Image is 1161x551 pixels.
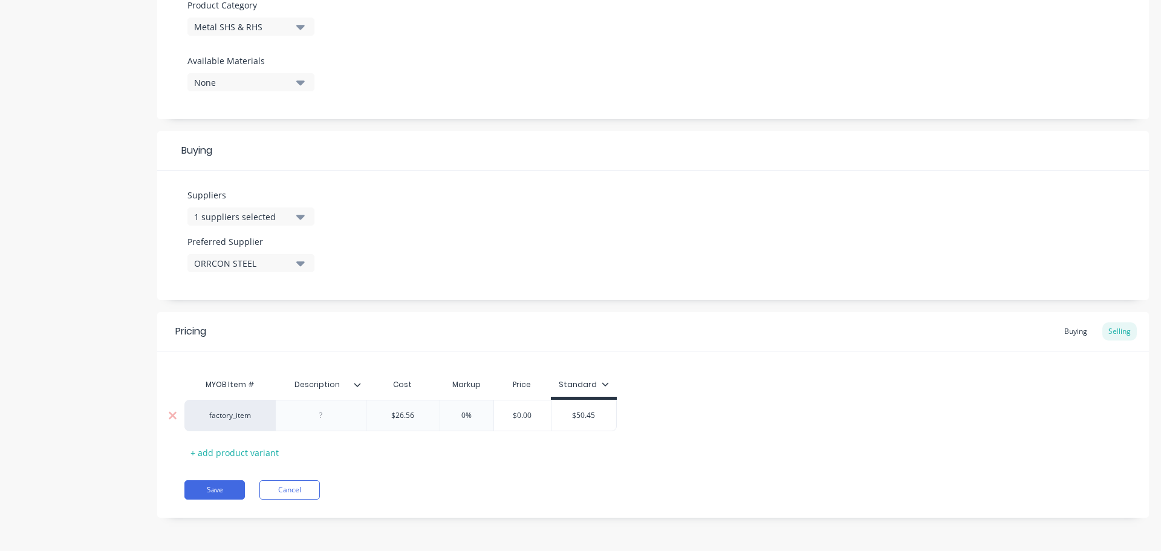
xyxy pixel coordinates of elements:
[194,257,291,270] div: ORRCON STEEL
[184,400,617,431] div: factory_item$26.560%$0.00$50.45
[259,480,320,500] button: Cancel
[194,210,291,223] div: 1 suppliers selected
[187,189,314,201] label: Suppliers
[197,410,263,421] div: factory_item
[187,254,314,272] button: ORRCON STEEL
[187,54,314,67] label: Available Materials
[366,373,440,397] div: Cost
[366,400,440,431] div: $26.56
[187,73,314,91] button: None
[184,443,285,462] div: + add product variant
[492,400,553,431] div: $0.00
[187,235,314,248] label: Preferred Supplier
[1102,322,1137,341] div: Selling
[194,21,291,33] div: Metal SHS & RHS
[194,76,291,89] div: None
[275,373,366,397] div: Description
[175,324,206,339] div: Pricing
[184,480,245,500] button: Save
[551,400,616,431] div: $50.45
[184,373,275,397] div: MYOB Item #
[559,379,609,390] div: Standard
[440,373,493,397] div: Markup
[437,400,497,431] div: 0%
[157,131,1149,171] div: Buying
[187,207,314,226] button: 1 suppliers selected
[187,18,314,36] button: Metal SHS & RHS
[1058,322,1093,341] div: Buying
[493,373,551,397] div: Price
[275,370,359,400] div: Description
